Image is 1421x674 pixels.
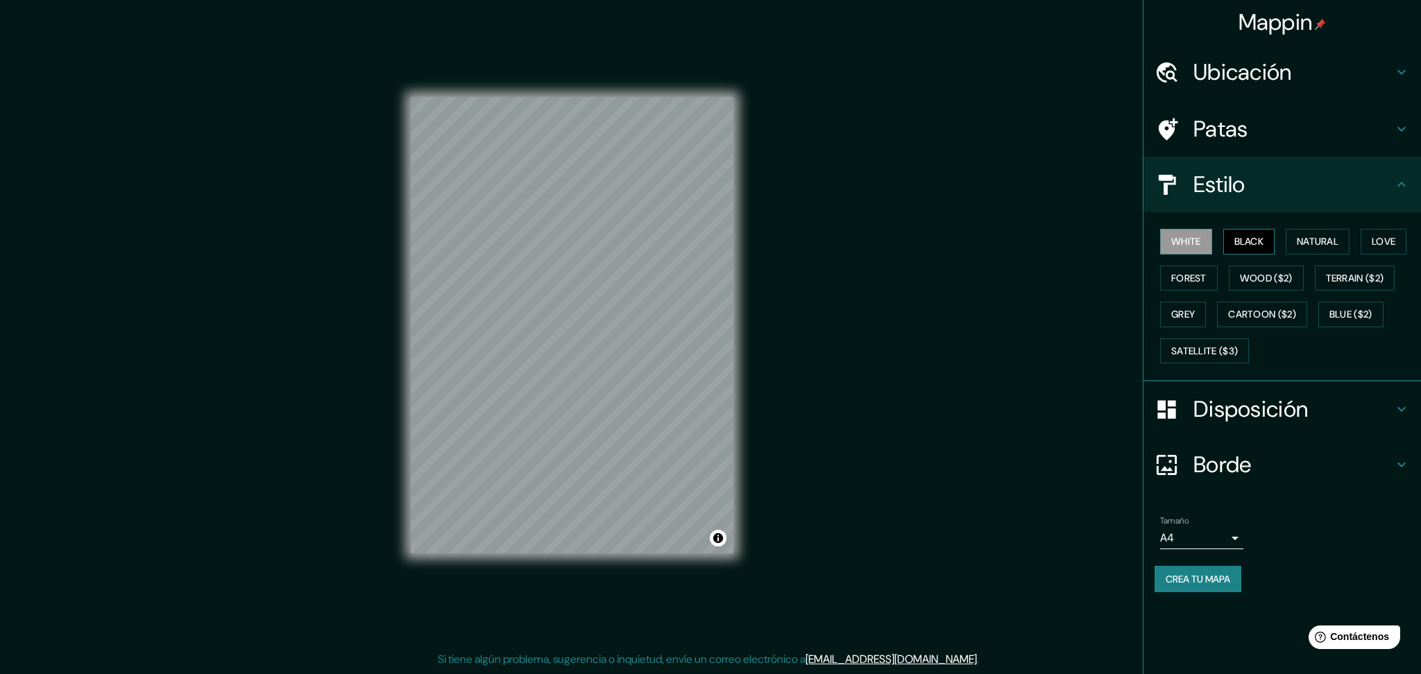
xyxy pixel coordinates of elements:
div: Patas [1143,101,1421,157]
font: Mappin [1239,8,1313,37]
div: Disposición [1143,381,1421,437]
button: Terrain ($2) [1315,266,1395,291]
font: Estilo [1193,170,1245,199]
font: Ubicación [1193,58,1292,87]
font: . [979,651,981,666]
font: . [981,651,984,666]
button: Blue ($2) [1318,302,1384,327]
div: Borde [1143,437,1421,492]
font: Si tiene algún problema, sugerencia o inquietud, envíe un correo electrónico a [438,652,806,666]
img: pin-icon.png [1315,19,1326,30]
button: Crea tu mapa [1155,566,1241,592]
font: A4 [1160,530,1174,545]
font: . [977,652,979,666]
button: White [1160,229,1212,254]
iframe: Lanzador de widgets de ayuda [1297,620,1406,659]
button: Forest [1160,266,1218,291]
div: Ubicación [1143,44,1421,100]
button: Satellite ($3) [1160,338,1249,364]
font: Disposición [1193,395,1308,424]
button: Black [1223,229,1275,254]
canvas: Mapa [411,97,733,553]
font: Borde [1193,450,1252,479]
font: Tamaño [1160,515,1189,526]
button: Cartoon ($2) [1217,302,1307,327]
button: Wood ($2) [1229,266,1304,291]
div: Estilo [1143,157,1421,212]
button: Activar o desactivar atribución [710,530,726,546]
button: Grey [1160,302,1206,327]
button: Natural [1286,229,1350,254]
button: Love [1361,229,1406,254]
a: [EMAIL_ADDRESS][DOMAIN_NAME] [806,652,977,666]
font: Patas [1193,114,1248,144]
font: Crea tu mapa [1166,573,1230,585]
div: A4 [1160,527,1243,549]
